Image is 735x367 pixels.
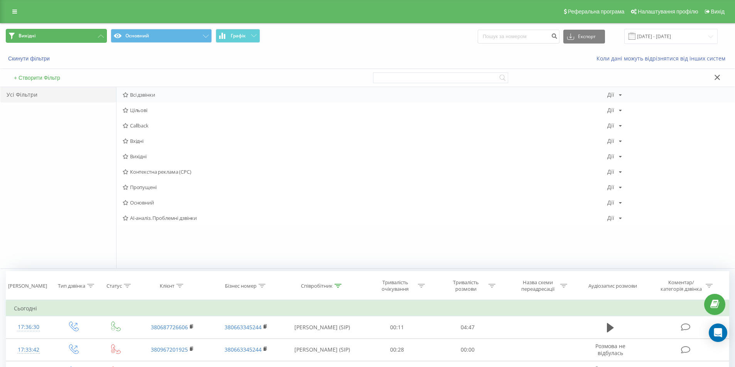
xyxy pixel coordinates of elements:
[123,92,607,97] span: Всі дзвінки
[595,342,625,357] span: Розмова не відбулась
[478,30,559,44] input: Пошук за номером
[596,55,729,62] a: Коли дані можуть відрізнятися вiд інших систем
[517,279,558,292] div: Назва схеми переадресації
[231,33,246,39] span: Графік
[301,283,333,289] div: Співробітник
[123,184,607,190] span: Пропущені
[283,339,362,361] td: [PERSON_NAME] (SIP)
[160,283,174,289] div: Клієнт
[568,8,625,15] span: Реферальна програма
[563,30,605,44] button: Експорт
[225,283,257,289] div: Бізнес номер
[12,74,63,81] button: + Створити Фільтр
[151,346,188,353] a: 380967201925
[607,138,614,144] div: Дії
[0,87,116,102] div: Усі Фільтри
[123,200,607,205] span: Основний
[123,154,607,159] span: Вихідні
[607,169,614,174] div: Дії
[19,33,35,39] span: Вихідні
[607,154,614,159] div: Дії
[607,107,614,113] div: Дії
[659,279,704,292] div: Коментар/категорія дзвінка
[362,316,433,339] td: 00:11
[445,279,487,292] div: Тривалість розмови
[216,29,260,43] button: Графік
[6,55,54,62] button: Скинути фільтри
[283,316,362,339] td: [PERSON_NAME] (SIP)
[123,107,607,113] span: Цільові
[607,215,614,221] div: Дії
[712,74,723,82] button: Закрити
[123,123,607,128] span: Callback
[151,323,188,331] a: 380687726606
[433,339,503,361] td: 00:00
[709,323,727,342] div: Open Intercom Messenger
[433,316,503,339] td: 04:47
[6,29,107,43] button: Вихідні
[14,320,44,335] div: 17:36:30
[607,92,614,97] div: Дії
[711,8,725,15] span: Вихід
[58,283,85,289] div: Тип дзвінка
[375,279,416,292] div: Тривалість очікування
[106,283,122,289] div: Статус
[225,346,262,353] a: 380663345244
[14,342,44,357] div: 17:33:42
[123,169,607,174] span: Контекстна реклама (CPC)
[588,283,637,289] div: Аудіозапис розмови
[123,215,607,221] span: AI-аналіз. Проблемні дзвінки
[607,184,614,190] div: Дії
[111,29,212,43] button: Основний
[638,8,698,15] span: Налаштування профілю
[123,138,607,144] span: Вхідні
[607,200,614,205] div: Дії
[225,323,262,331] a: 380663345244
[607,123,614,128] div: Дії
[6,301,729,316] td: Сьогодні
[8,283,47,289] div: [PERSON_NAME]
[362,339,433,361] td: 00:28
